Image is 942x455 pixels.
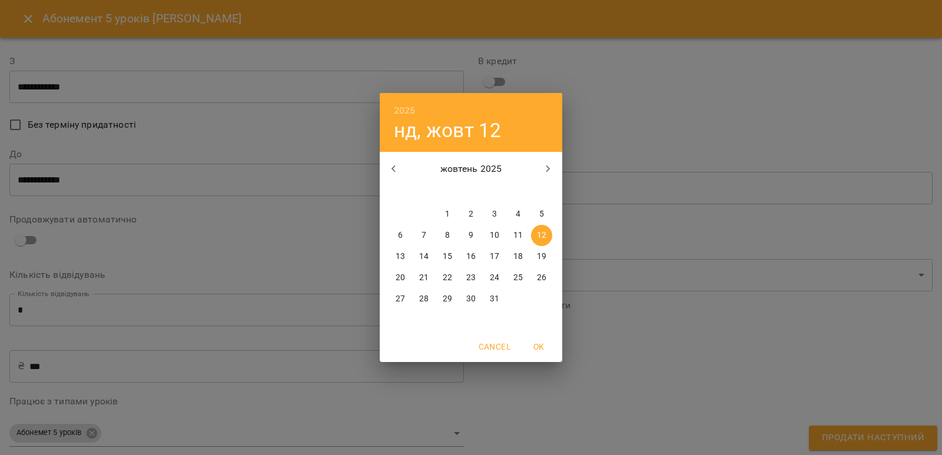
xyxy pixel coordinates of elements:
p: 28 [419,293,429,305]
button: 19 [531,246,552,267]
p: 17 [490,251,499,263]
button: 2025 [394,102,416,119]
span: чт [460,186,482,198]
span: ср [437,186,458,198]
p: 7 [422,230,426,241]
p: 22 [443,272,452,284]
p: 12 [537,230,546,241]
button: 25 [508,267,529,288]
button: 12 [531,225,552,246]
button: 4 [508,204,529,225]
p: 9 [469,230,473,241]
p: 30 [466,293,476,305]
p: 29 [443,293,452,305]
p: 18 [513,251,523,263]
button: 8 [437,225,458,246]
p: 23 [466,272,476,284]
button: 11 [508,225,529,246]
button: 14 [413,246,434,267]
span: пн [390,186,411,198]
button: OK [520,336,558,357]
span: Cancel [479,340,510,354]
button: нд, жовт 12 [394,118,502,142]
p: 21 [419,272,429,284]
button: 3 [484,204,505,225]
p: 1 [445,208,450,220]
button: 29 [437,288,458,310]
button: 10 [484,225,505,246]
button: Cancel [474,336,515,357]
p: 19 [537,251,546,263]
button: 18 [508,246,529,267]
button: 22 [437,267,458,288]
span: пт [484,186,505,198]
p: 6 [398,230,403,241]
span: сб [508,186,529,198]
p: 31 [490,293,499,305]
p: 8 [445,230,450,241]
p: 4 [516,208,520,220]
button: 9 [460,225,482,246]
button: 30 [460,288,482,310]
button: 24 [484,267,505,288]
p: 16 [466,251,476,263]
p: 20 [396,272,405,284]
button: 1 [437,204,458,225]
p: 3 [492,208,497,220]
button: 31 [484,288,505,310]
button: 27 [390,288,411,310]
p: 26 [537,272,546,284]
p: 5 [539,208,544,220]
p: жовтень 2025 [408,162,535,176]
button: 2 [460,204,482,225]
p: 13 [396,251,405,263]
span: вт [413,186,434,198]
button: 17 [484,246,505,267]
button: 21 [413,267,434,288]
button: 20 [390,267,411,288]
button: 23 [460,267,482,288]
p: 2 [469,208,473,220]
button: 15 [437,246,458,267]
span: OK [525,340,553,354]
button: 13 [390,246,411,267]
button: 16 [460,246,482,267]
p: 10 [490,230,499,241]
p: 14 [419,251,429,263]
span: нд [531,186,552,198]
button: 26 [531,267,552,288]
p: 11 [513,230,523,241]
button: 7 [413,225,434,246]
p: 15 [443,251,452,263]
p: 27 [396,293,405,305]
p: 25 [513,272,523,284]
button: 28 [413,288,434,310]
button: 6 [390,225,411,246]
button: 5 [531,204,552,225]
p: 24 [490,272,499,284]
